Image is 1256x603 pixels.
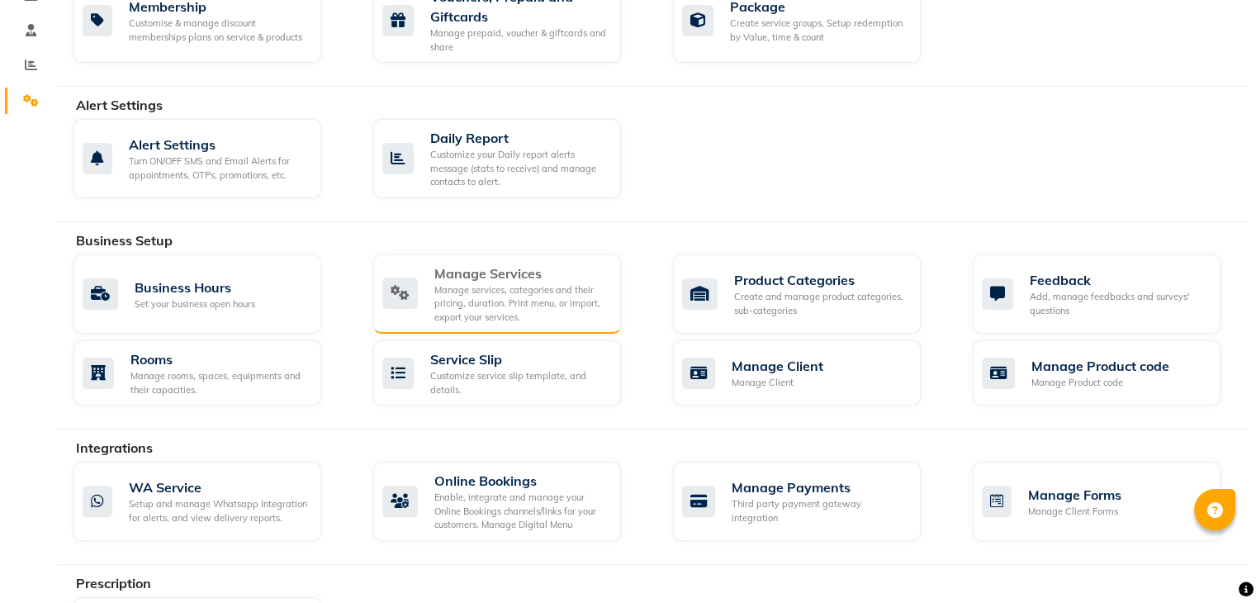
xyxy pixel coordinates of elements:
[734,290,908,317] div: Create and manage product categories, sub-categories
[373,462,648,541] a: Online BookingsEnable, integrate and manage your Online Bookings channels/links for your customer...
[434,471,608,491] div: Online Bookings
[1030,290,1207,317] div: Add, manage feedbacks and surveys' questions
[129,17,308,44] div: Customise & manage discount memberships plans on service & products
[973,340,1248,406] a: Manage Product codeManage Product code
[732,356,823,376] div: Manage Client
[430,128,608,148] div: Daily Report
[673,340,948,406] a: Manage ClientManage Client
[373,340,648,406] a: Service SlipCustomize service slip template, and details.
[434,491,608,532] div: Enable, integrate and manage your Online Bookings channels/links for your customers. Manage Digit...
[430,148,608,189] div: Customize your Daily report alerts message (stats to receive) and manage contacts to alert.
[373,254,648,335] a: Manage ServicesManage services, categories and their pricing, duration. Print menu, or import, ex...
[130,349,308,369] div: Rooms
[673,462,948,541] a: Manage PaymentsThird party payment gateway integration
[434,264,608,283] div: Manage Services
[129,497,308,525] div: Setup and manage Whatsapp Integration for alerts, and view delivery reports.
[430,349,608,369] div: Service Slip
[1031,356,1169,376] div: Manage Product code
[730,17,908,44] div: Create service groups, Setup redemption by Value, time & count
[373,119,648,198] a: Daily ReportCustomize your Daily report alerts message (stats to receive) and manage contacts to ...
[135,278,255,297] div: Business Hours
[434,283,608,325] div: Manage services, categories and their pricing, duration. Print menu, or import, export your servi...
[732,477,908,497] div: Manage Payments
[73,462,348,541] a: WA ServiceSetup and manage Whatsapp Integration for alerts, and view delivery reports.
[135,297,255,311] div: Set your business open hours
[973,254,1248,335] a: FeedbackAdd, manage feedbacks and surveys' questions
[1031,376,1169,390] div: Manage Product code
[1028,485,1121,505] div: Manage Forms
[673,254,948,335] a: Product CategoriesCreate and manage product categories, sub-categories
[73,119,348,198] a: Alert SettingsTurn ON/OFF SMS and Email Alerts for appointments, OTPs, promotions, etc.
[73,340,348,406] a: RoomsManage rooms, spaces, equipments and their capacities.
[732,497,908,525] div: Third party payment gateway integration
[973,462,1248,541] a: Manage FormsManage Client Forms
[129,135,308,154] div: Alert Settings
[430,26,608,54] div: Manage prepaid, voucher & giftcards and share
[732,376,823,390] div: Manage Client
[129,477,308,497] div: WA Service
[734,270,908,290] div: Product Categories
[129,154,308,182] div: Turn ON/OFF SMS and Email Alerts for appointments, OTPs, promotions, etc.
[1030,270,1207,290] div: Feedback
[1028,505,1121,519] div: Manage Client Forms
[73,254,348,335] a: Business HoursSet your business open hours
[130,369,308,396] div: Manage rooms, spaces, equipments and their capacities.
[430,369,608,396] div: Customize service slip template, and details.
